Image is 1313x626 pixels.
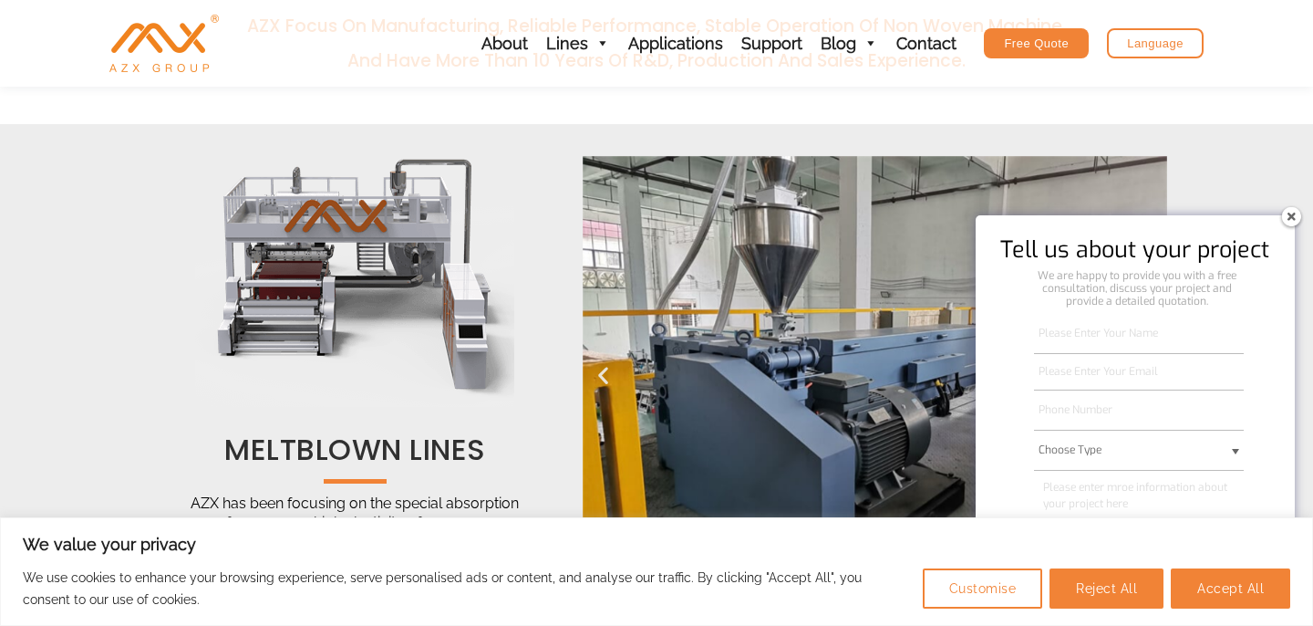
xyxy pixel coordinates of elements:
[224,431,486,469] a: MELTBLOWN LINES
[1049,569,1163,609] button: Reject All
[1107,28,1204,58] a: Language
[1171,569,1290,609] button: Accept All
[146,495,564,533] p: AZX has been focusing on the special absorption performance or high elasticity of nonwovens.
[109,34,219,51] a: AZX Nonwoven Machine
[583,156,1167,595] div: Image Carousel
[583,156,1167,595] div: 3 / 6
[23,534,1290,556] p: We value your privacy
[583,156,1167,595] img: AZX non woven machine manufacturer in india 3
[592,364,615,387] div: Previous slide
[984,28,1089,58] a: Free Quote
[195,133,514,407] img: AZX-M meltblown nonwoven machine
[23,567,909,610] p: We use cookies to enhance your browsing experience, serve personalised ads or content, and analys...
[923,569,1043,609] button: Customise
